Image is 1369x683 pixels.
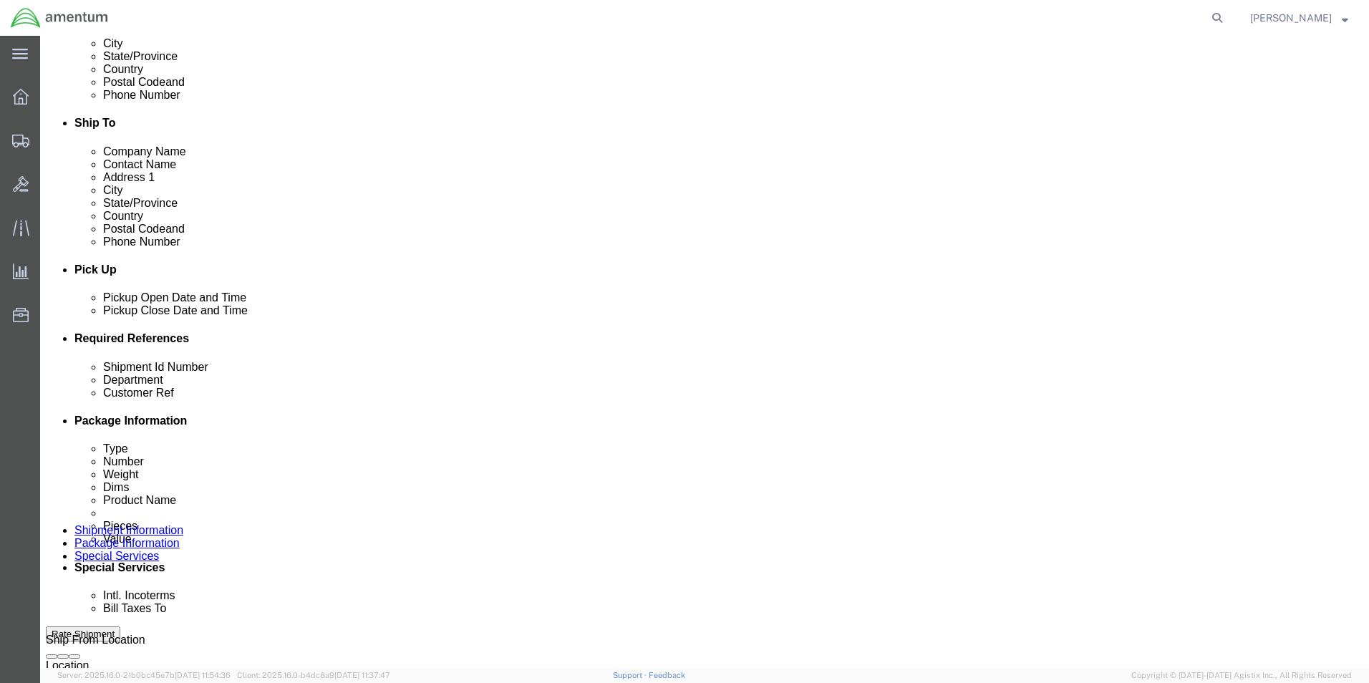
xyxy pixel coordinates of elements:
[1249,9,1349,26] button: [PERSON_NAME]
[40,36,1369,668] iframe: FS Legacy Container
[237,671,390,679] span: Client: 2025.16.0-b4dc8a9
[1250,10,1332,26] span: Valentin Ortega
[1131,669,1352,682] span: Copyright © [DATE]-[DATE] Agistix Inc., All Rights Reserved
[649,671,685,679] a: Feedback
[334,671,390,679] span: [DATE] 11:37:47
[613,671,649,679] a: Support
[10,7,109,29] img: logo
[175,671,231,679] span: [DATE] 11:54:36
[57,671,231,679] span: Server: 2025.16.0-21b0bc45e7b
